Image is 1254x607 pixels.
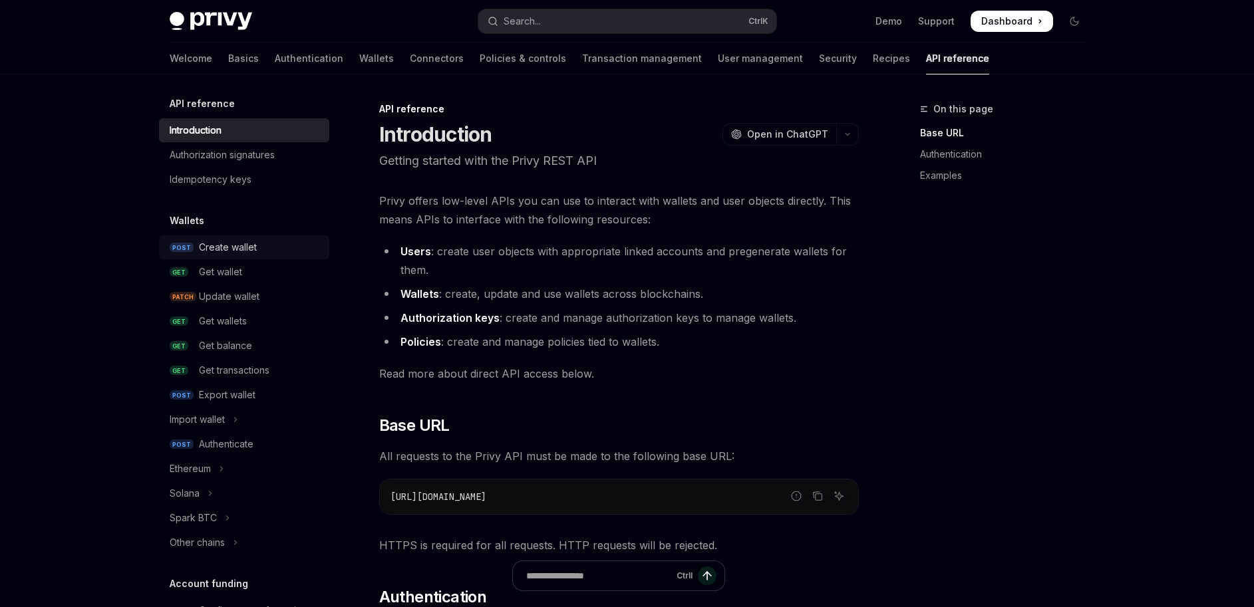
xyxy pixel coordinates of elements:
strong: Authorization keys [400,311,500,324]
div: Spark BTC [170,510,217,526]
div: Ethereum [170,461,211,477]
a: Dashboard [971,11,1053,32]
div: Authenticate [199,436,253,452]
a: GETGet wallet [159,260,329,284]
h1: Introduction [379,122,492,146]
h5: API reference [170,96,235,112]
a: POSTExport wallet [159,383,329,407]
li: : create user objects with appropriate linked accounts and pregenerate wallets for them. [379,242,859,279]
li: : create and manage policies tied to wallets. [379,332,859,351]
div: Import wallet [170,412,225,427]
a: Security [819,43,857,74]
a: Support [918,15,955,28]
div: Update wallet [199,289,259,304]
a: Recipes [873,43,910,74]
div: Get balance [199,338,252,354]
span: POST [170,390,194,400]
a: Welcome [170,43,212,74]
a: Introduction [159,118,329,142]
strong: Policies [400,335,441,348]
button: Open search [478,9,776,33]
a: Connectors [410,43,464,74]
a: Policies & controls [480,43,566,74]
div: Idempotency keys [170,172,251,187]
span: On this page [933,101,993,117]
a: Basics [228,43,259,74]
div: API reference [379,102,859,116]
div: Search... [504,13,541,29]
a: User management [718,43,803,74]
span: HTTPS is required for all requests. HTTP requests will be rejected. [379,536,859,554]
span: Read more about direct API access below. [379,364,859,383]
input: Ask a question... [526,561,671,590]
a: GETGet balance [159,334,329,358]
button: Toggle Other chains section [159,531,329,554]
img: dark logo [170,12,252,31]
button: Toggle Spark BTC section [159,506,329,530]
a: Examples [920,165,1096,186]
span: GET [170,316,188,326]
p: Getting started with the Privy REST API [379,152,859,170]
span: GET [170,341,188,351]
a: Base URL [920,122,1096,144]
a: POSTCreate wallet [159,235,329,259]
h5: Wallets [170,213,204,229]
button: Toggle Solana section [159,481,329,505]
span: All requests to the Privy API must be made to the following base URL: [379,447,859,465]
span: Privy offers low-level APIs you can use to interact with wallets and user objects directly. This ... [379,191,859,229]
a: Wallets [359,43,394,74]
button: Copy the contents from the code block [809,487,826,505]
button: Toggle dark mode [1064,11,1085,32]
h5: Account funding [170,576,248,592]
a: GETGet transactions [159,358,329,382]
div: Get wallet [199,264,242,280]
a: POSTAuthenticate [159,432,329,456]
a: Transaction management [582,43,702,74]
span: Ctrl K [748,16,768,27]
a: API reference [926,43,989,74]
button: Open in ChatGPT [722,123,836,146]
button: Ask AI [830,487,848,505]
a: Authorization signatures [159,143,329,167]
button: Toggle Ethereum section [159,457,329,481]
button: Toggle Import wallet section [159,408,329,431]
button: Send message [698,566,716,585]
span: POST [170,439,194,449]
li: : create and manage authorization keys to manage wallets. [379,308,859,327]
strong: Users [400,245,431,258]
li: : create, update and use wallets across blockchains. [379,285,859,303]
span: Dashboard [981,15,1032,28]
div: Create wallet [199,239,257,255]
div: Authorization signatures [170,147,275,163]
a: Authentication [275,43,343,74]
div: Other chains [170,535,225,550]
span: Open in ChatGPT [747,128,828,141]
div: Introduction [170,122,222,138]
div: Export wallet [199,387,255,403]
span: GET [170,267,188,277]
a: PATCHUpdate wallet [159,285,329,308]
div: Solana [170,485,200,501]
span: GET [170,366,188,376]
button: Report incorrect code [788,487,805,505]
span: Base URL [379,415,450,436]
div: Get wallets [199,313,247,329]
strong: Wallets [400,287,439,301]
span: PATCH [170,292,196,302]
span: [URL][DOMAIN_NAME] [391,491,486,503]
div: Get transactions [199,362,269,378]
a: Idempotency keys [159,168,329,191]
a: GETGet wallets [159,309,329,333]
a: Demo [875,15,902,28]
a: Authentication [920,144,1096,165]
span: POST [170,243,194,253]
